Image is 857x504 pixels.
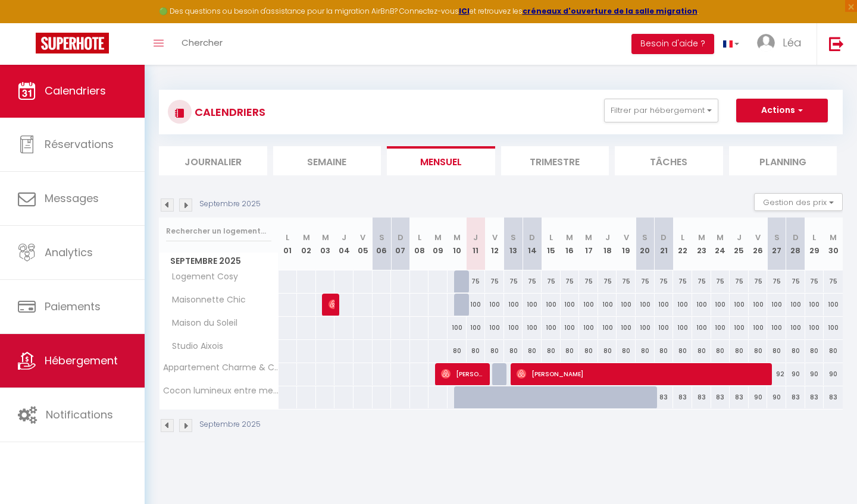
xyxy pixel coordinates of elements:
[711,317,730,339] div: 100
[329,293,335,316] span: [PERSON_NAME]
[467,340,486,362] div: 80
[805,294,824,316] div: 100
[485,340,504,362] div: 80
[473,232,478,243] abbr: J
[829,36,844,51] img: logout
[642,232,648,243] abbr: S
[655,386,674,408] div: 83
[448,317,467,339] div: 100
[730,218,749,270] th: 25
[523,218,542,270] th: 14
[824,340,843,362] div: 80
[161,294,249,307] span: Maisonnette Chic
[805,386,824,408] div: 83
[542,317,561,339] div: 100
[717,232,724,243] abbr: M
[692,386,711,408] div: 83
[624,232,629,243] abbr: V
[453,232,461,243] abbr: M
[523,294,542,316] div: 100
[655,270,674,292] div: 75
[767,340,786,362] div: 80
[467,270,486,292] div: 75
[749,218,768,270] th: 26
[159,146,267,175] li: Journalier
[774,232,780,243] abbr: S
[749,294,768,316] div: 100
[523,340,542,362] div: 80
[523,270,542,292] div: 75
[617,218,636,270] th: 19
[730,386,749,408] div: 83
[192,99,265,125] h3: CALENDRIERS
[303,232,310,243] abbr: M
[598,270,617,292] div: 75
[542,218,561,270] th: 15
[673,386,692,408] div: 83
[636,270,655,292] div: 75
[286,232,289,243] abbr: L
[523,317,542,339] div: 100
[579,340,598,362] div: 80
[10,5,45,40] button: Ouvrir le widget de chat LiveChat
[585,232,592,243] abbr: M
[45,137,114,152] span: Réservations
[692,218,711,270] th: 23
[767,386,786,408] div: 90
[786,218,805,270] th: 28
[334,218,354,270] th: 04
[655,340,674,362] div: 80
[517,363,771,385] span: [PERSON_NAME]
[485,317,504,339] div: 100
[161,340,226,353] span: Studio Aixois
[279,218,298,270] th: 01
[504,218,523,270] th: 13
[566,232,573,243] abbr: M
[598,218,617,270] th: 18
[342,232,346,243] abbr: J
[749,270,768,292] div: 75
[692,294,711,316] div: 100
[692,270,711,292] div: 75
[805,270,824,292] div: 75
[786,340,805,362] div: 80
[511,232,516,243] abbr: S
[161,270,241,283] span: Logement Cosy
[161,386,280,395] span: Cocon lumineux entre mer & aéroport – tout confort
[673,294,692,316] div: 100
[617,340,636,362] div: 80
[173,23,232,65] a: Chercher
[698,232,705,243] abbr: M
[199,199,261,210] p: Septembre 2025
[467,317,486,339] div: 100
[36,33,109,53] img: Super Booking
[322,232,329,243] abbr: M
[46,407,113,422] span: Notifications
[636,340,655,362] div: 80
[824,270,843,292] div: 75
[755,232,761,243] abbr: V
[579,317,598,339] div: 100
[655,218,674,270] th: 21
[617,294,636,316] div: 100
[45,83,106,98] span: Calendriers
[692,340,711,362] div: 80
[681,232,684,243] abbr: L
[786,294,805,316] div: 100
[805,218,824,270] th: 29
[673,270,692,292] div: 75
[783,35,802,50] span: Léa
[793,232,799,243] abbr: D
[604,99,718,122] button: Filtrer par hébergement
[767,294,786,316] div: 100
[529,232,535,243] abbr: D
[767,363,786,385] div: 92
[824,363,843,385] div: 90
[673,218,692,270] th: 22
[812,232,816,243] abbr: L
[737,232,742,243] abbr: J
[45,245,93,260] span: Analytics
[692,317,711,339] div: 100
[617,317,636,339] div: 100
[824,218,843,270] th: 30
